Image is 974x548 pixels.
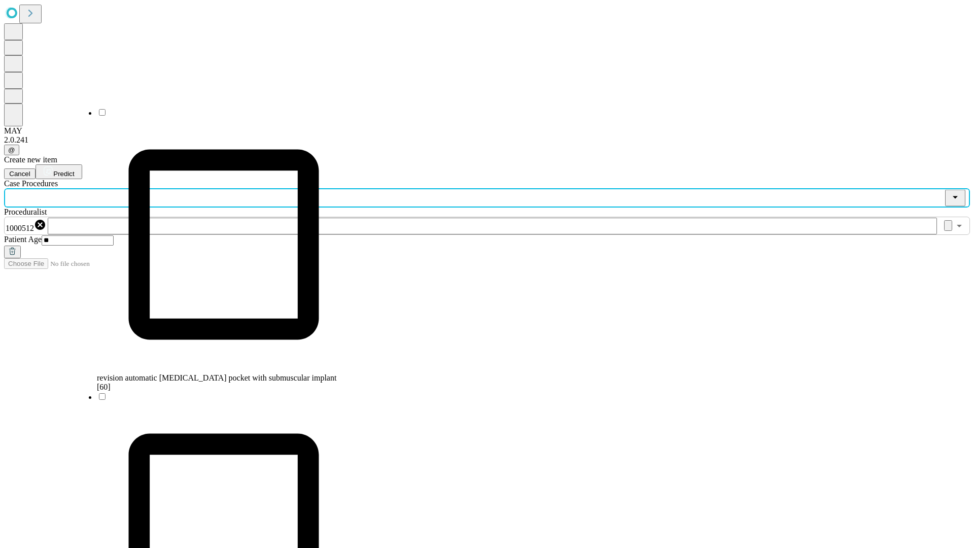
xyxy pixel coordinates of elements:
button: Close [945,190,965,207]
div: 1000512 [6,219,46,233]
span: Predict [53,170,74,178]
span: @ [8,146,15,154]
span: Create new item [4,155,57,164]
span: Proceduralist [4,208,47,216]
span: revision automatic [MEDICAL_DATA] pocket with submuscular implant [60] [97,373,336,391]
button: Clear [944,220,952,231]
button: Cancel [4,168,36,179]
div: 2.0.241 [4,135,970,145]
button: Open [952,219,966,233]
div: MAY [4,126,970,135]
span: Patient Age [4,235,42,244]
button: Predict [36,164,82,179]
span: Scheduled Procedure [4,179,58,188]
span: Cancel [9,170,30,178]
button: @ [4,145,19,155]
span: 1000512 [6,224,34,232]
